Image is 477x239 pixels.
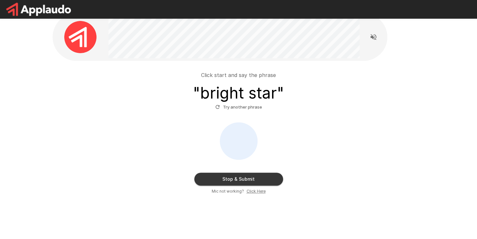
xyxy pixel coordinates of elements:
span: Mic not working? [212,188,244,195]
button: Read questions aloud [367,31,380,43]
u: Click Here [247,189,266,194]
h3: " bright star " [193,84,284,102]
img: applaudo_avatar.png [64,21,96,53]
p: Click start and say the phrase [201,71,276,79]
button: Try another phrase [214,102,264,112]
button: Stop & Submit [194,173,283,186]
